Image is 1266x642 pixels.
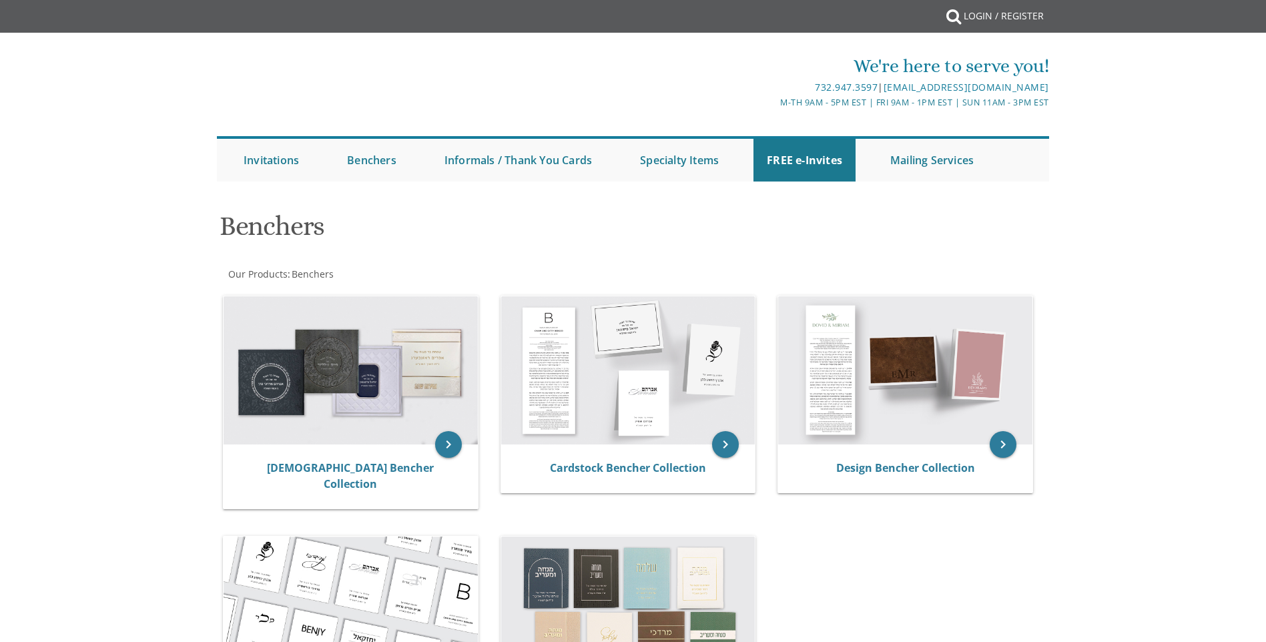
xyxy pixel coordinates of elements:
a: [EMAIL_ADDRESS][DOMAIN_NAME] [884,81,1049,93]
div: We're here to serve you! [495,53,1049,79]
a: Invitations [230,139,312,182]
img: Judaica Bencher Collection [224,296,478,444]
h1: Benchers [220,212,764,251]
a: Benchers [334,139,410,182]
img: Cardstock Bencher Collection [501,296,755,444]
img: Design Bencher Collection [778,296,1032,444]
a: FREE e-Invites [753,139,856,182]
a: Mailing Services [877,139,987,182]
a: Cardstock Bencher Collection [550,460,706,475]
a: Design Bencher Collection [836,460,975,475]
div: : [217,268,633,281]
a: keyboard_arrow_right [435,431,462,458]
a: keyboard_arrow_right [712,431,739,458]
a: Our Products [227,268,288,280]
span: Benchers [292,268,334,280]
a: 732.947.3597 [815,81,878,93]
div: M-Th 9am - 5pm EST | Fri 9am - 1pm EST | Sun 11am - 3pm EST [495,95,1049,109]
a: Informals / Thank You Cards [431,139,605,182]
a: keyboard_arrow_right [990,431,1016,458]
div: | [495,79,1049,95]
a: [DEMOGRAPHIC_DATA] Bencher Collection [267,460,434,491]
a: Benchers [290,268,334,280]
a: Specialty Items [627,139,732,182]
